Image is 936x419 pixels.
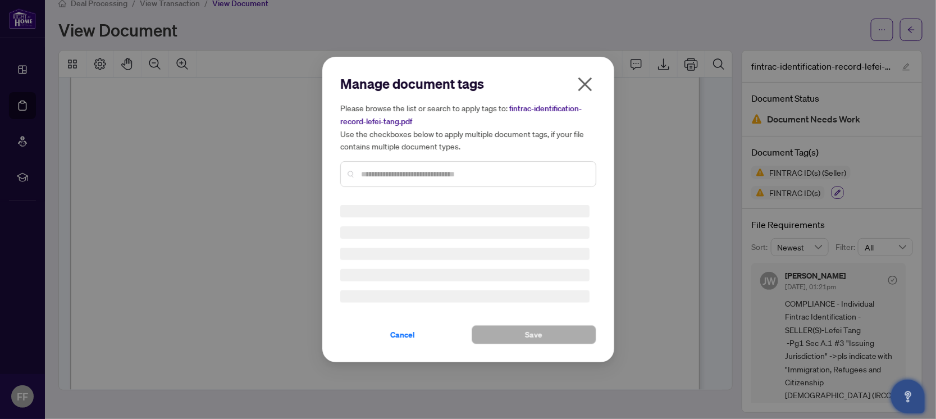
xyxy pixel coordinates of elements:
span: Cancel [390,326,415,344]
span: fintrac-identification-record-lefei-tang.pdf [340,103,582,126]
button: Save [472,325,596,344]
button: Cancel [340,325,465,344]
h2: Manage document tags [340,75,596,93]
span: close [576,75,594,93]
button: Open asap [891,380,925,413]
h5: Please browse the list or search to apply tags to: Use the checkboxes below to apply multiple doc... [340,102,596,152]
